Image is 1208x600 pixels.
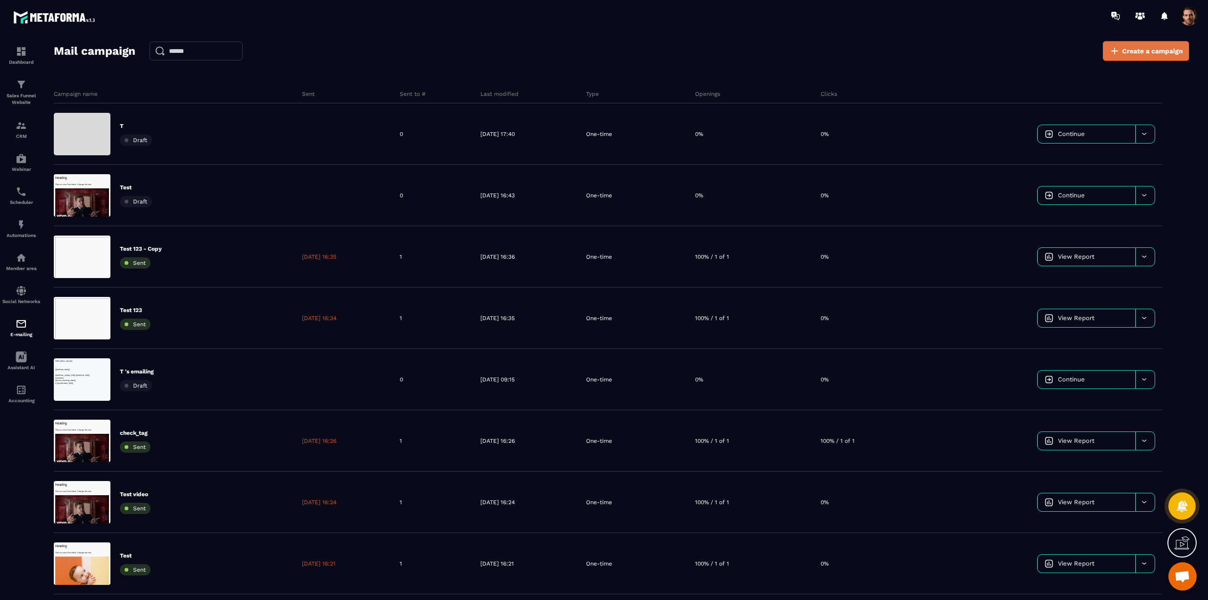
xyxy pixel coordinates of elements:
[1045,191,1053,200] img: icon
[480,437,515,445] p: [DATE] 16:26
[54,42,135,60] h2: Mail campaign
[5,29,184,38] p: This is a new Text block. Change the text.
[16,79,27,90] img: formation
[1058,253,1094,260] span: View Report
[1168,562,1197,591] div: Open chat
[16,219,27,230] img: automations
[133,137,147,144] span: Draft
[2,332,40,337] p: E-mailing
[133,198,147,205] span: Draft
[480,560,514,567] p: [DATE] 16:21
[400,192,403,199] p: 0
[302,90,315,98] p: Sent
[821,314,829,322] p: 0%
[5,5,184,19] h1: Heading
[5,51,184,60] p: {{webinar_replay_link}} {{webinar_link}}
[5,5,184,14] p: Hello {{first_name}}
[5,69,184,79] p: {{event_booking_date}}
[2,398,40,403] p: Accounting
[2,200,40,205] p: Scheduler
[120,552,151,559] p: Test
[133,444,146,450] span: Sent
[400,90,426,98] p: Sent to #
[1045,559,1053,568] img: icon
[586,130,612,138] p: One-time
[695,314,729,322] p: 100% / 1 of 1
[16,46,27,57] img: formation
[586,376,612,383] p: One-time
[1103,41,1189,61] a: Create a campaign
[1045,130,1053,138] img: icon
[586,499,612,506] p: One-time
[1122,46,1183,56] span: Create a campaign
[1058,437,1094,444] span: View Report
[1038,371,1135,389] a: Continue
[695,376,703,383] p: 0%
[302,314,336,322] p: [DATE] 16:34
[16,285,27,296] img: social-network
[2,365,40,370] p: Assistant AI
[1038,555,1135,573] a: View Report
[13,8,98,26] img: logo
[695,499,729,506] p: 100% / 1 of 1
[2,59,40,65] p: Dashboard
[54,90,98,98] p: Campaign name
[16,252,27,263] img: automations
[2,113,40,146] a: formationformationCRM
[1038,309,1135,327] a: View Report
[16,318,27,330] img: email
[821,192,829,199] p: 0%
[695,253,729,261] p: 100% / 1 of 1
[120,368,154,375] p: T 's emailing
[302,253,336,261] p: [DATE] 16:35
[821,253,829,261] p: 0%
[5,79,184,88] p: s {{reschedule_link}}
[821,437,855,445] p: 100% / 1 of 1
[302,437,336,445] p: [DATE] 16:26
[120,490,151,498] p: Test video
[1038,432,1135,450] a: View Report
[133,382,147,389] span: Draft
[2,93,40,106] p: Sales Funnel Website
[133,505,146,512] span: Sent
[480,192,515,199] p: [DATE] 16:43
[2,72,40,113] a: formationformationSales Funnel Website
[821,499,829,506] p: 0%
[1058,499,1094,506] span: View Report
[2,146,40,179] a: automationsautomationsWebinar
[695,90,720,98] p: Openings
[120,429,151,437] p: check_tag
[1038,186,1135,204] a: Continue
[400,560,402,567] p: 1
[586,437,612,445] p: One-time
[1058,192,1085,199] span: Continue
[1038,248,1135,266] a: View Report
[400,253,402,261] p: 1
[821,560,829,567] p: 0%
[480,499,515,506] p: [DATE] 16:24
[120,306,151,314] p: Test 123
[1038,493,1135,511] a: View Report
[133,260,146,266] span: Sent
[16,384,27,396] img: accountant
[1045,375,1053,384] img: icon
[1058,130,1085,137] span: Continue
[586,90,599,98] p: Type
[5,60,184,70] p: scheduler
[480,90,519,98] p: Last modified
[2,179,40,212] a: schedulerschedulerScheduler
[16,120,27,131] img: formation
[302,499,336,506] p: [DATE] 16:24
[2,39,40,72] a: formationformationDashboard
[480,376,515,383] p: [DATE] 09:15
[1038,125,1135,143] a: Continue
[2,278,40,311] a: social-networksocial-networkSocial Networks
[586,560,612,567] p: One-time
[2,212,40,245] a: automationsautomationsAutomations
[2,266,40,271] p: Member area
[586,192,612,199] p: One-time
